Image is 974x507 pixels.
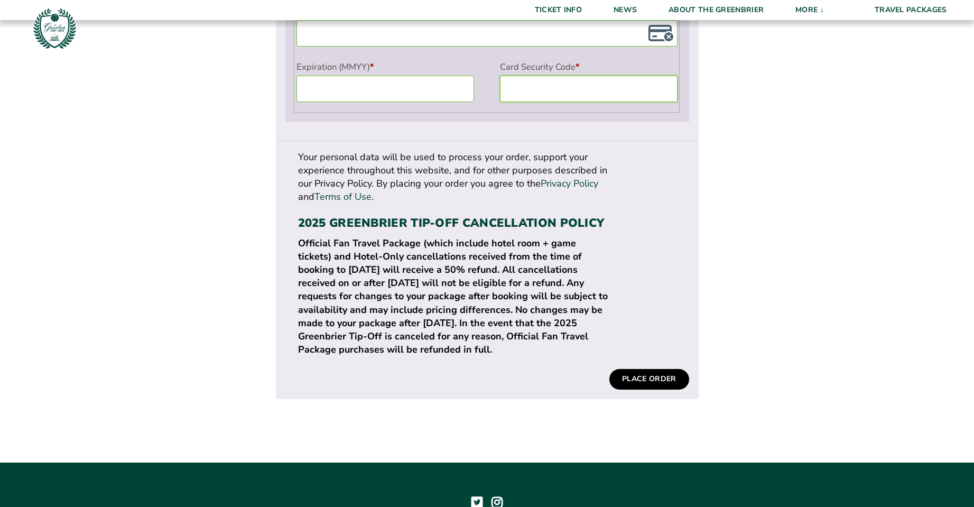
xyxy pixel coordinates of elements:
label: Expiration (MMYY) [296,58,474,76]
p: Your personal data will be used to process your order, support your experience throughout this we... [298,151,610,204]
button: Place order [609,369,689,389]
iframe: Secure Credit Card Frame - Credit Card Number [302,22,679,44]
iframe: Secure Credit Card Frame - Expiration Date [302,78,475,100]
a: Terms of Use [314,190,372,204]
abbr: required [370,61,374,73]
img: Greenbrier Tip-Off [32,5,78,51]
p: Official Fan Travel Package (which include hotel room + game tickets) and Hotel-Only cancellation... [298,237,610,357]
a: Privacy Policy [541,177,598,190]
label: Card Security Code [500,58,678,76]
h3: 2025 Greenbrier Tip-Off Cancellation Policy [298,216,610,230]
iframe: Secure Credit Card Frame - CVV [505,78,679,100]
abbr: required [576,61,579,73]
